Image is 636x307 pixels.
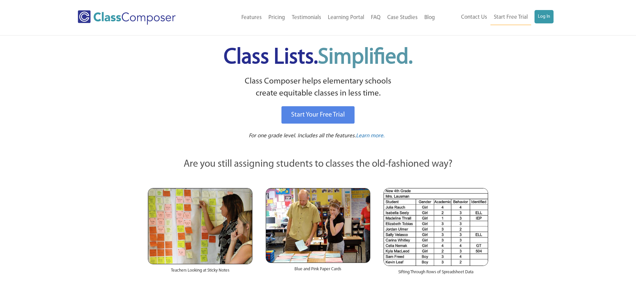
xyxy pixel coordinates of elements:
p: Are you still assigning students to classes the old-fashioned way? [148,157,488,172]
a: Start Free Trial [490,10,531,25]
a: Start Your Free Trial [281,106,355,124]
a: Learning Portal [325,10,368,25]
img: Class Composer [78,10,176,25]
a: Testimonials [288,10,325,25]
span: Class Lists. [224,47,413,68]
a: Learn more. [356,132,385,140]
span: Learn more. [356,133,385,139]
p: Class Composer helps elementary schools create equitable classes in less time. [147,75,489,100]
a: Pricing [265,10,288,25]
nav: Header Menu [203,10,438,25]
span: Simplified. [318,47,413,68]
div: Teachers Looking at Sticky Notes [148,264,252,280]
span: For one grade level. Includes all the features. [249,133,356,139]
img: Blue and Pink Paper Cards [266,188,370,263]
a: Features [238,10,265,25]
img: Teachers Looking at Sticky Notes [148,188,252,264]
div: Blue and Pink Paper Cards [266,263,370,279]
img: Spreadsheets [384,188,488,266]
a: Log In [535,10,554,23]
nav: Header Menu [438,10,554,25]
a: Blog [421,10,438,25]
span: Start Your Free Trial [291,112,345,118]
a: Contact Us [458,10,490,25]
a: Case Studies [384,10,421,25]
div: Sifting Through Rows of Spreadsheet Data [384,266,488,282]
a: FAQ [368,10,384,25]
